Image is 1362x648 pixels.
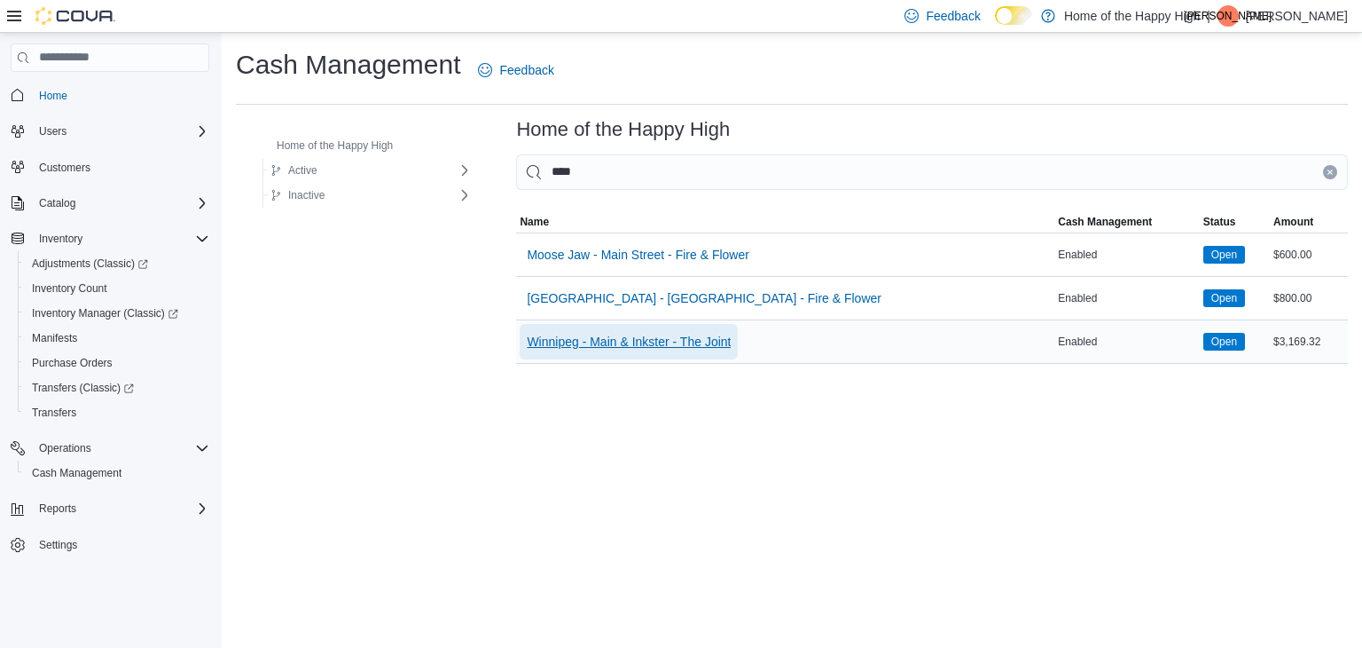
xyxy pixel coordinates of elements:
[25,352,120,374] a: Purchase Orders
[32,193,209,214] span: Catalog
[520,237,756,273] button: Moose Jaw - Main Street - Fire & Flower
[1323,165,1337,179] button: Clear input
[4,154,216,180] button: Customers
[18,375,216,400] a: Transfers (Classic)
[32,406,76,420] span: Transfers
[32,438,209,459] span: Operations
[32,156,209,178] span: Customers
[1200,211,1270,233] button: Status
[520,324,738,360] button: Winnipeg - Main & Inkster - The Joint
[527,246,749,264] span: Moose Jaw - Main Street - Fire & Flower
[1270,244,1348,265] div: $600.00
[4,191,216,216] button: Catalog
[1185,5,1272,27] span: [PERSON_NAME]
[263,160,325,181] button: Active
[4,226,216,251] button: Inventory
[18,276,216,301] button: Inventory Count
[527,333,731,351] span: Winnipeg - Main & Inkster - The Joint
[1054,331,1199,352] div: Enabled
[32,466,121,480] span: Cash Management
[32,84,209,107] span: Home
[1270,211,1348,233] button: Amount
[18,301,216,326] a: Inventory Manager (Classic)
[25,402,83,423] a: Transfers
[1203,215,1236,229] span: Status
[252,135,400,156] button: Home of the Happy High
[1058,215,1152,229] span: Cash Management
[18,461,216,486] button: Cash Management
[18,251,216,276] a: Adjustments (Classic)
[18,400,216,425] button: Transfers
[32,533,209,556] span: Settings
[25,352,209,374] span: Purchase Orders
[32,438,98,459] button: Operations
[39,538,77,552] span: Settings
[39,196,75,210] span: Catalog
[516,119,730,140] h3: Home of the Happy High
[25,253,209,274] span: Adjustments (Classic)
[4,532,216,557] button: Settings
[1203,246,1245,264] span: Open
[25,328,209,349] span: Manifests
[11,75,209,605] nav: Complex example
[18,351,216,375] button: Purchase Orders
[4,119,216,144] button: Users
[1054,288,1199,309] div: Enabled
[32,281,107,296] span: Inventory Count
[1203,289,1245,307] span: Open
[39,89,67,103] span: Home
[471,52,560,88] a: Feedback
[25,278,209,299] span: Inventory Count
[25,253,155,274] a: Adjustments (Classic)
[25,402,209,423] span: Transfers
[995,6,1032,25] input: Dark Mode
[39,441,91,455] span: Operations
[32,157,98,178] a: Customers
[25,377,209,399] span: Transfers (Classic)
[25,278,114,299] a: Inventory Count
[25,462,209,484] span: Cash Management
[1270,288,1348,309] div: $800.00
[527,289,881,307] span: [GEOGRAPHIC_DATA] - [GEOGRAPHIC_DATA] - Fire & Flower
[32,257,148,271] span: Adjustments (Classic)
[39,232,82,246] span: Inventory
[4,83,216,108] button: Home
[520,281,888,316] button: [GEOGRAPHIC_DATA] - [GEOGRAPHIC_DATA] - Fire & Flower
[1211,247,1237,263] span: Open
[1217,5,1239,27] div: JT Akrofi
[1064,5,1200,27] p: Home of the Happy High
[32,356,113,370] span: Purchase Orders
[32,306,178,320] span: Inventory Manager (Classic)
[32,193,82,214] button: Catalog
[1203,333,1245,351] span: Open
[39,124,67,138] span: Users
[39,161,90,175] span: Customers
[32,228,209,249] span: Inventory
[288,163,317,178] span: Active
[32,498,83,519] button: Reports
[516,211,1054,233] button: Name
[236,47,460,83] h1: Cash Management
[32,85,74,107] a: Home
[1054,211,1199,233] button: Cash Management
[39,502,76,516] span: Reports
[32,331,77,345] span: Manifests
[25,328,84,349] a: Manifests
[32,534,84,556] a: Settings
[520,215,549,229] span: Name
[1246,5,1348,27] p: [PERSON_NAME]
[35,7,115,25] img: Cova
[263,185,332,206] button: Inactive
[32,498,209,519] span: Reports
[4,496,216,521] button: Reports
[32,381,134,395] span: Transfers (Classic)
[516,154,1348,190] input: This is a search bar. As you type, the results lower in the page will automatically filter.
[277,138,393,153] span: Home of the Happy High
[926,7,980,25] span: Feedback
[1211,334,1237,350] span: Open
[25,462,129,484] a: Cash Management
[499,61,553,79] span: Feedback
[32,228,90,249] button: Inventory
[1273,215,1313,229] span: Amount
[32,121,74,142] button: Users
